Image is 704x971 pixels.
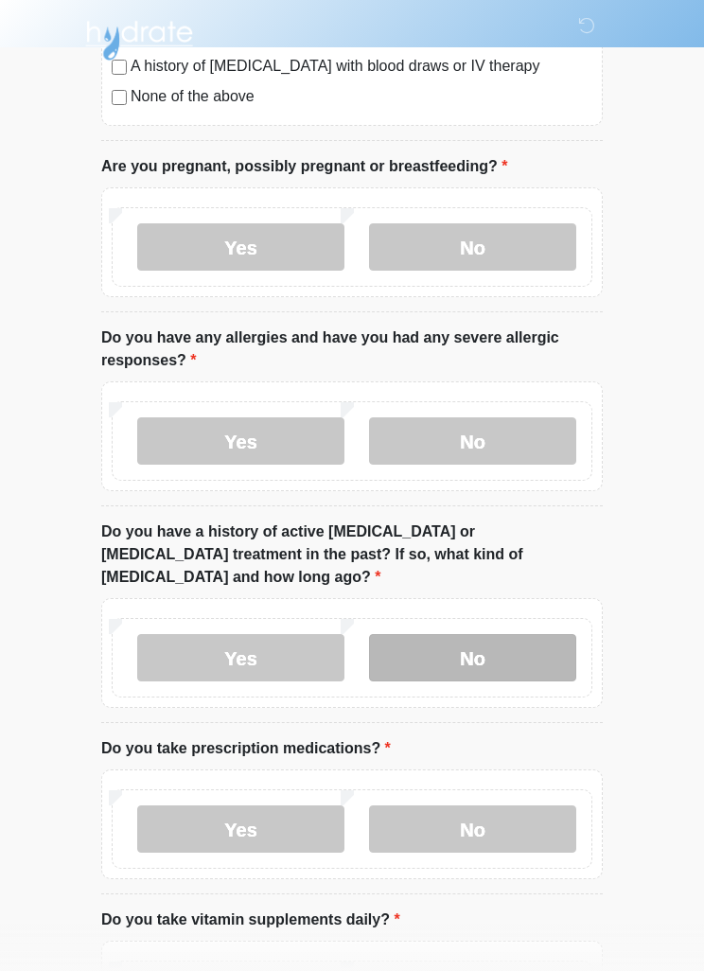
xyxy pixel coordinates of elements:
label: No [369,634,576,681]
label: Do you take prescription medications? [101,737,391,760]
label: Do you have a history of active [MEDICAL_DATA] or [MEDICAL_DATA] treatment in the past? If so, wh... [101,521,603,589]
input: None of the above [112,90,127,105]
label: Do you take vitamin supplements daily? [101,909,400,931]
label: Yes [137,223,344,271]
label: No [369,223,576,271]
label: No [369,805,576,853]
label: Do you have any allergies and have you had any severe allergic responses? [101,327,603,372]
label: Yes [137,634,344,681]
label: No [369,417,576,465]
label: Yes [137,417,344,465]
label: Are you pregnant, possibly pregnant or breastfeeding? [101,155,507,178]
label: None of the above [131,85,592,108]
img: Hydrate IV Bar - Scottsdale Logo [82,14,196,62]
label: Yes [137,805,344,853]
